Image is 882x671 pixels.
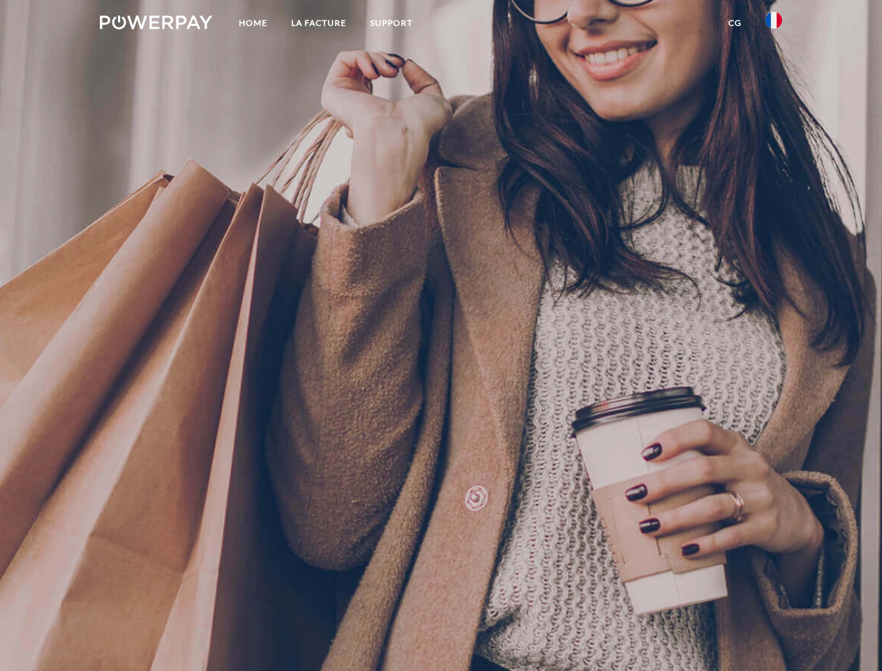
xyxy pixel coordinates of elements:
[227,10,279,36] a: Home
[716,10,754,36] a: CG
[100,15,212,29] img: logo-powerpay-white.svg
[765,12,782,29] img: fr
[358,10,425,36] a: Support
[279,10,358,36] a: LA FACTURE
